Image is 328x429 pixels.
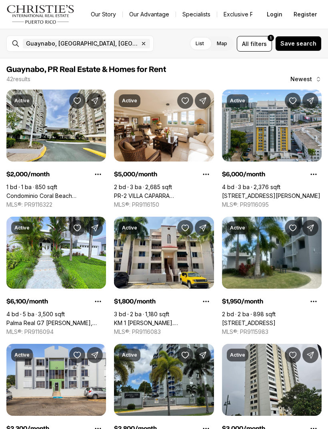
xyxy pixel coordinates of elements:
button: Newest [286,71,326,87]
p: Active [14,352,30,358]
button: Property options [198,166,214,182]
p: Active [122,225,137,231]
span: Register [294,11,317,18]
a: Condominio Coral Beach 2 APT 1907 #19, CAROLINA PR, 00979 [6,192,106,200]
button: Share Property [87,93,103,109]
button: Save search [275,36,322,51]
button: Share Property [195,347,211,363]
button: Save Property: Condominio Coral Beach 2 APT 1907 #19 [69,93,85,109]
p: Active [122,352,137,358]
span: All [242,40,249,48]
button: Register [289,6,322,22]
button: Property options [90,293,106,309]
button: Share Property [87,220,103,236]
a: Palma Real G7 PALMA DE COCO, GUAYNABO PR, 00969 [6,319,106,327]
button: Save Property: 1 CALLE #101 [285,220,301,236]
span: Save search [280,40,316,47]
button: Share Property [302,93,318,109]
button: Share Property [302,347,318,363]
label: Map [210,36,234,51]
button: Save Property: 1261 LUIS VIGOREAUX AVE #18D [285,347,301,363]
button: Save Property: Palma Real G7 PALMA DE COCO [69,220,85,236]
p: Active [230,225,245,231]
p: Active [122,98,137,104]
span: 1 [270,35,272,41]
a: KM 1 CARR. 837 #302, GUAYNABO PR, 00969 [114,319,214,327]
p: 42 results [6,76,30,82]
button: Share Property [302,220,318,236]
p: Active [230,98,245,104]
button: Property options [90,166,106,182]
label: List [189,36,210,51]
button: Save Property: 101 CALLE ORTEGON #1502 [285,93,301,109]
a: 1 CALLE #101, GUAYNABO PR, 00969 [222,319,276,327]
span: Guaynabo, [GEOGRAPHIC_DATA], [GEOGRAPHIC_DATA] [26,40,139,47]
a: PR-2 VILLA CAPARRA PLAZA #PH-1, GUAYNABO PR, 00966 [114,192,214,200]
a: Specialists [176,9,217,20]
button: Allfilters1 [237,36,272,52]
button: Save Property: 100 MARGINAL MARTINEZ NAD #O-10 [69,347,85,363]
button: Share Property [195,93,211,109]
a: Exclusive Properties [217,9,284,20]
a: Our Advantage [123,9,176,20]
button: Save Property: CV2R+3G8 LUIS VIGOREAUX AVE #10b [177,347,193,363]
button: Property options [198,293,214,309]
a: Our Story [84,9,122,20]
span: Guaynabo, PR Real Estate & Homes for Rent [6,66,166,74]
button: Save Property: PR-2 VILLA CAPARRA PLAZA #PH-1 [177,93,193,109]
button: Save Property: KM 1 CARR. 837 #302 [177,220,193,236]
a: 101 CALLE ORTEGON #1502, GUAYNABO PR, 00966 [222,192,320,200]
p: Active [230,352,245,358]
button: Share Property [87,347,103,363]
button: Property options [306,293,322,309]
button: Property options [306,166,322,182]
span: filters [250,40,267,48]
img: logo [6,5,75,24]
button: Login [262,6,287,22]
p: Active [14,98,30,104]
button: Share Property [195,220,211,236]
p: Active [14,225,30,231]
span: Newest [290,76,312,82]
span: Login [267,11,282,18]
